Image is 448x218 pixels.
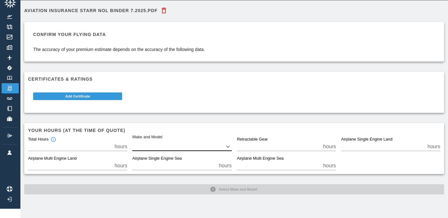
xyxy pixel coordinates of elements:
p: hours [428,143,440,150]
p: hours [323,143,336,150]
div: Total Hours [28,137,56,142]
h6: Aviation Insurance STARR NOL Binder 7.2025.pdf [24,8,158,13]
h6: Your hours (at the time of quote) [28,127,440,134]
label: Airplane Multi Engine Land [28,156,77,162]
label: Make and Model [132,134,162,140]
label: Airplane Multi Engine Sea [237,156,284,162]
label: Airplane Single Engine Land [341,137,393,142]
p: hours [114,143,127,150]
h6: Certificates & Ratings [28,76,440,83]
label: Retractable Gear [237,137,268,142]
label: Airplane Single Engine Sea [132,156,182,162]
p: hours [114,162,127,170]
h6: Confirm your flying data [33,31,205,38]
button: Add Certificate [33,92,122,100]
p: The accuracy of your premium estimate depends on the accuracy of the following data. [33,46,205,53]
p: hours [323,162,336,170]
svg: Total hours in fixed-wing aircraft [50,137,56,142]
p: hours [219,162,231,170]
